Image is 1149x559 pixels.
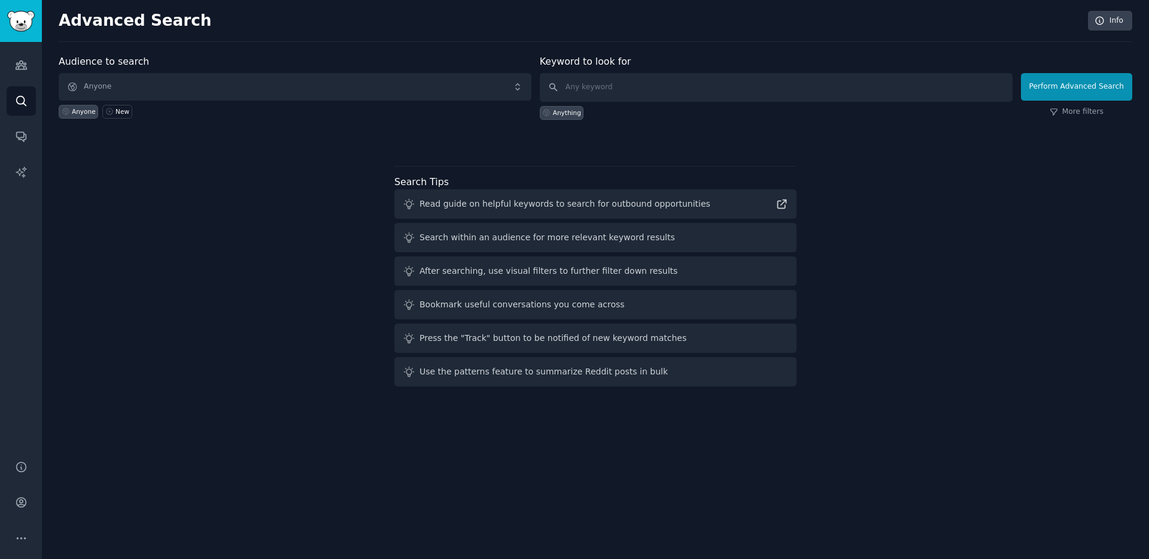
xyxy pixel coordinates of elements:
div: After searching, use visual filters to further filter down results [420,265,677,277]
label: Audience to search [59,56,149,67]
div: Anything [553,108,581,117]
h2: Advanced Search [59,11,1081,31]
input: Any keyword [540,73,1013,102]
button: Perform Advanced Search [1021,73,1132,101]
button: Anyone [59,73,531,101]
a: New [102,105,132,119]
a: More filters [1050,107,1104,117]
img: GummySearch logo [7,11,35,32]
div: Search within an audience for more relevant keyword results [420,231,675,244]
label: Keyword to look for [540,56,631,67]
div: Use the patterns feature to summarize Reddit posts in bulk [420,365,668,378]
div: Bookmark useful conversations you come across [420,298,625,311]
div: Read guide on helpful keywords to search for outbound opportunities [420,198,710,210]
div: Press the "Track" button to be notified of new keyword matches [420,332,686,345]
a: Info [1088,11,1132,31]
label: Search Tips [394,176,449,188]
div: Anyone [72,107,96,116]
div: New [115,107,129,116]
